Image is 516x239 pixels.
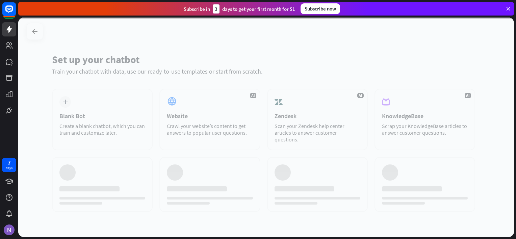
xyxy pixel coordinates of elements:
[301,3,340,14] div: Subscribe now
[2,158,16,172] a: 7 days
[184,4,295,14] div: Subscribe in days to get your first month for $1
[6,166,12,170] div: days
[7,160,11,166] div: 7
[213,4,220,14] div: 3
